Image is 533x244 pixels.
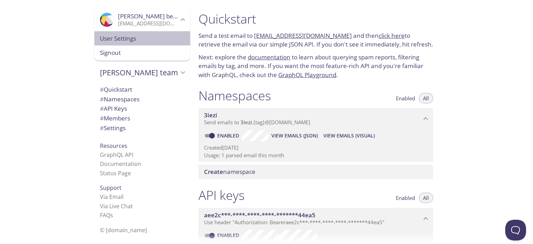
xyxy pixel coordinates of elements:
[100,104,104,112] span: #
[198,108,433,129] div: 3iezi namespace
[100,211,113,219] a: FAQ
[419,193,433,203] button: All
[100,95,104,103] span: #
[94,104,190,113] div: API Keys
[198,11,433,27] h1: Quickstart
[198,88,271,103] h1: Namespaces
[94,123,190,133] div: Team Settings
[94,85,190,94] div: Quickstart
[100,124,104,132] span: #
[204,152,428,159] p: Usage: 1 parsed email this month
[100,85,132,93] span: Quickstart
[248,53,290,61] a: documentation
[94,64,190,82] div: Yousef's team
[100,48,185,57] span: Signout
[100,114,104,122] span: #
[254,32,352,40] a: [EMAIL_ADDRESS][DOMAIN_NAME]
[505,220,526,241] iframe: Help Scout Beacon - Open
[271,132,318,140] span: View Emails (JSON)
[100,226,147,234] span: © [DOMAIN_NAME]
[198,187,245,203] h1: API keys
[198,53,433,79] p: Next: explore the to learn about querying spam reports, filtering emails by tag, and more. If you...
[100,124,126,132] span: Settings
[204,119,310,126] span: Send emails to . {tag} @[DOMAIN_NAME]
[216,232,242,238] a: Enabled
[94,31,190,46] div: User Settings
[198,165,433,179] div: Create namespace
[100,202,133,210] a: Via Live Chat
[392,193,419,203] button: Enabled
[100,104,127,112] span: API Keys
[204,168,255,176] span: namespace
[216,132,242,139] a: Enabled
[198,31,433,49] p: Send a test email to and then to retrieve the email via our simple JSON API. If you don't see it ...
[204,144,428,151] p: Created [DATE]
[100,184,121,192] span: Support
[419,93,433,103] button: All
[94,113,190,123] div: Members
[100,142,127,150] span: Resources
[100,68,178,77] span: [PERSON_NAME] team
[118,12,191,20] span: [PERSON_NAME] benyami
[323,132,375,140] span: View Emails (Visual)
[110,211,113,219] span: s
[269,130,321,141] button: View Emails (JSON)
[240,119,252,126] span: 3iezi
[100,151,133,159] a: GraphQL API
[204,111,217,119] span: 3iezi
[100,160,141,168] a: Documentation
[204,168,223,176] span: Create
[278,71,336,79] a: GraphQL Playground
[94,8,190,31] div: Yousef benyami
[379,32,405,40] a: click here
[100,169,131,177] a: Status Page
[392,93,419,103] button: Enabled
[100,95,139,103] span: Namespaces
[100,193,124,201] a: Via Email
[94,94,190,104] div: Namespaces
[100,34,185,43] span: User Settings
[118,20,178,27] p: [EMAIL_ADDRESS][DOMAIN_NAME]
[94,45,190,61] div: Signout
[100,85,104,93] span: #
[100,114,130,122] span: Members
[321,130,378,141] button: View Emails (Visual)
